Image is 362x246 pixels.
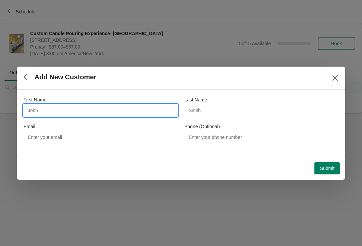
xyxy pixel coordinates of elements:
h2: Add New Customer [35,73,96,81]
button: Close [329,72,341,84]
span: Submit [320,166,335,171]
input: Smith [184,104,339,116]
input: Enter your phone number [184,131,339,143]
label: Phone (Optional) [184,123,220,130]
label: Last Name [184,96,207,103]
label: Email [23,123,35,130]
input: John [23,104,178,116]
button: Submit [314,162,340,174]
label: First Name [23,96,46,103]
input: Enter your email [23,131,178,143]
